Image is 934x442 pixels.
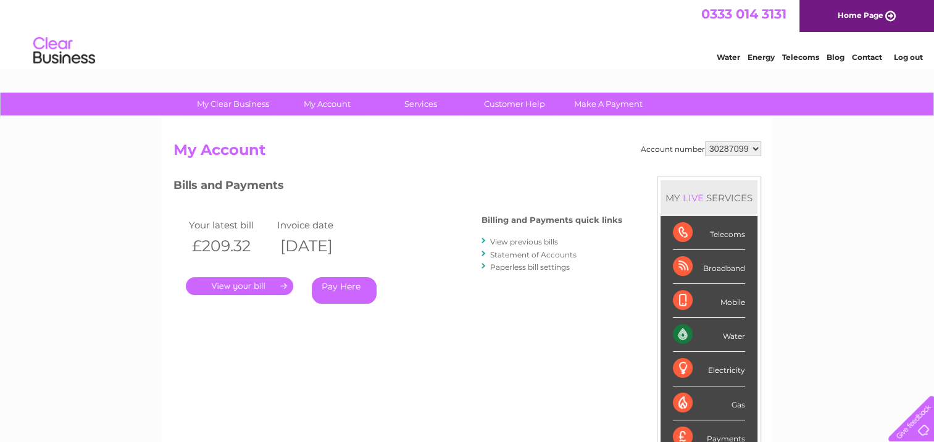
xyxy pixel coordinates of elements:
img: logo.png [33,32,96,70]
a: Telecoms [782,52,819,62]
td: Your latest bill [186,217,275,233]
td: Invoice date [274,217,363,233]
a: Log out [893,52,922,62]
h2: My Account [173,141,761,165]
a: Energy [748,52,775,62]
a: My Clear Business [182,93,284,115]
div: Electricity [673,352,745,386]
th: £209.32 [186,233,275,259]
th: [DATE] [274,233,363,259]
a: Water [717,52,740,62]
a: Statement of Accounts [490,250,577,259]
div: Gas [673,386,745,420]
div: Broadband [673,250,745,284]
div: Mobile [673,284,745,318]
a: Contact [852,52,882,62]
a: 0333 014 3131 [701,6,786,22]
a: Make A Payment [557,93,659,115]
div: Clear Business is a trading name of Verastar Limited (registered in [GEOGRAPHIC_DATA] No. 3667643... [176,7,759,60]
a: Paperless bill settings [490,262,570,272]
a: Services [370,93,472,115]
a: . [186,277,293,295]
a: Blog [827,52,844,62]
div: Account number [641,141,761,156]
a: View previous bills [490,237,558,246]
div: MY SERVICES [661,180,757,215]
a: My Account [276,93,378,115]
div: Telecoms [673,216,745,250]
div: Water [673,318,745,352]
a: Customer Help [464,93,565,115]
h3: Bills and Payments [173,177,622,198]
h4: Billing and Payments quick links [482,215,622,225]
div: LIVE [680,192,706,204]
a: Pay Here [312,277,377,304]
